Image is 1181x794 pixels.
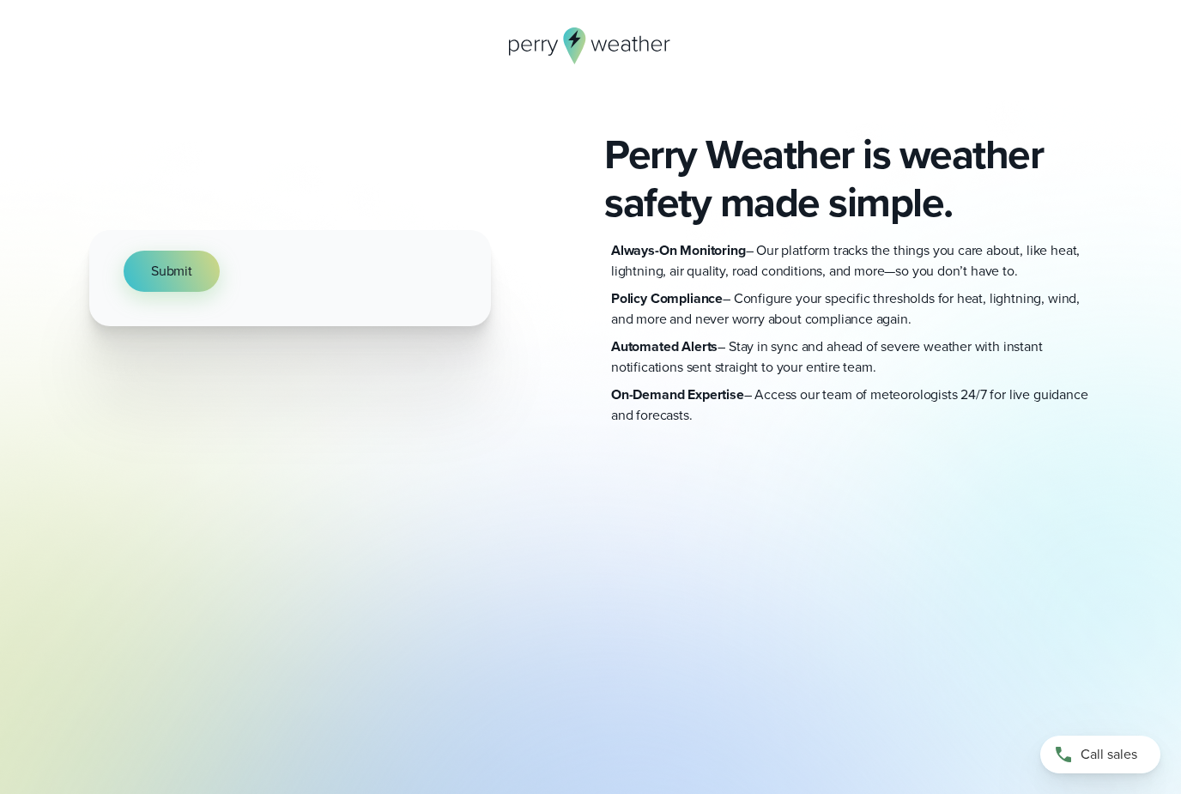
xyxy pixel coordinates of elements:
[611,385,1092,426] p: – Access our team of meteorologists 24/7 for live guidance and forecasts.
[611,240,746,260] strong: Always-On Monitoring
[611,288,1092,330] p: – Configure your specific thresholds for heat, lightning, wind, and more and never worry about co...
[124,251,220,292] button: Submit
[611,385,744,404] strong: On-Demand Expertise
[604,130,1092,227] h2: Perry Weather is weather safety made simple.
[611,336,718,356] strong: Automated Alerts
[611,240,1092,282] p: – Our platform tracks the things you care about, like heat, lightning, air quality, road conditio...
[151,261,192,282] span: Submit
[1081,744,1137,765] span: Call sales
[1040,736,1160,773] a: Call sales
[611,288,723,308] strong: Policy Compliance
[611,336,1092,378] p: – Stay in sync and ahead of severe weather with instant notifications sent straight to your entir...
